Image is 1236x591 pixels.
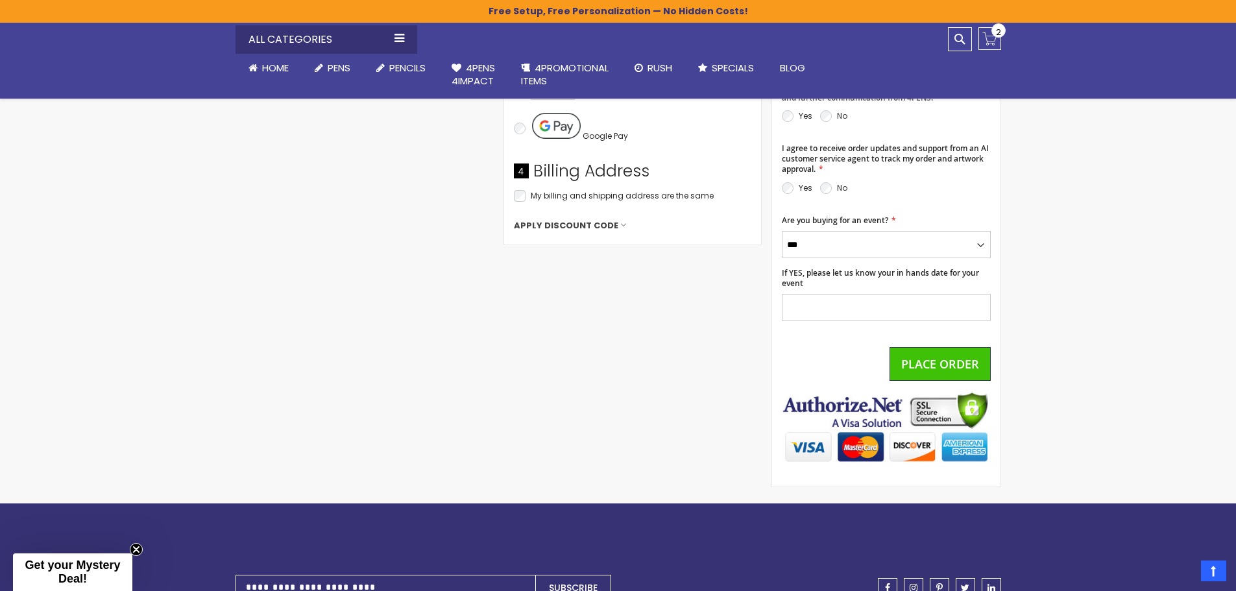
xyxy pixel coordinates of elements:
[782,215,888,226] span: Are you buying for an event?
[13,553,132,591] div: Get your Mystery Deal!Close teaser
[514,160,751,189] div: Billing Address
[901,356,979,372] span: Place Order
[782,143,989,175] span: I agree to receive order updates and support from an AI customer service agent to track my order ...
[389,61,426,75] span: Pencils
[837,110,847,121] label: No
[508,54,622,96] a: 4PROMOTIONALITEMS
[712,61,754,75] span: Specials
[302,54,363,82] a: Pens
[328,61,350,75] span: Pens
[363,54,439,82] a: Pencils
[236,25,417,54] div: All Categories
[622,54,685,82] a: Rush
[262,61,289,75] span: Home
[531,190,714,201] span: My billing and shipping address are the same
[767,54,818,82] a: Blog
[685,54,767,82] a: Specials
[521,61,609,88] span: 4PROMOTIONAL ITEMS
[25,559,120,585] span: Get your Mystery Deal!
[439,54,508,96] a: 4Pens4impact
[996,26,1001,38] span: 2
[236,54,302,82] a: Home
[583,130,628,141] span: Google Pay
[799,182,812,193] label: Yes
[452,61,495,88] span: 4Pens 4impact
[782,82,979,103] span: I consent to receive SMS updates regarding my order and further communication from 4PENS.
[514,220,618,232] span: Apply Discount Code
[978,27,1001,50] a: 2
[532,113,581,139] img: Pay with Google Pay
[799,110,812,121] label: Yes
[837,182,847,193] label: No
[648,61,672,75] span: Rush
[1201,561,1226,581] a: Top
[890,347,991,381] button: Place Order
[130,543,143,556] button: Close teaser
[782,267,979,289] span: If YES, please let us know your in hands date for your event
[780,61,805,75] span: Blog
